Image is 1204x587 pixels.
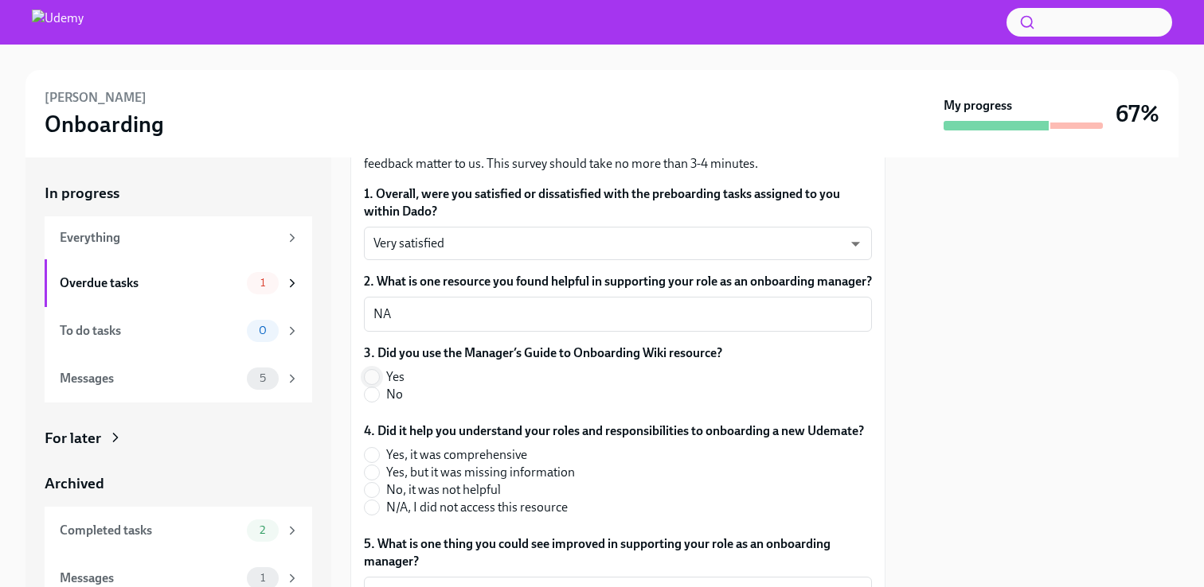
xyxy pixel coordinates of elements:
[386,386,403,403] span: No
[60,274,240,292] div: Overdue tasks
[373,305,862,324] textarea: NA
[251,277,275,289] span: 1
[386,499,568,516] span: N/A, I did not access this resource
[60,229,279,247] div: Everything
[45,355,312,402] a: Messages5
[32,10,84,35] img: Udemy
[249,325,276,336] span: 0
[45,110,164,138] h3: Onboarding
[944,97,1012,115] strong: My progress
[364,273,872,290] label: 2. What is one resource you found helpful in supporting your role as an onboarding manager?
[386,368,405,386] span: Yes
[60,522,240,539] div: Completed tasks
[45,89,147,107] h6: [PERSON_NAME]
[386,446,527,464] span: Yes, it was comprehensive
[364,185,872,220] label: 1. Overall, were you satisfied or dissatisfied with the preboarding tasks assigned to you within ...
[1116,99,1159,128] h3: 67%
[60,370,240,387] div: Messages
[45,216,312,259] a: Everything
[45,183,312,204] a: In progress
[45,473,312,494] a: Archived
[45,507,312,554] a: Completed tasks2
[60,570,240,587] div: Messages
[364,422,864,440] label: 4. Did it help you understand your roles and responsibilities to onboarding a new Udemate?
[386,481,501,499] span: No, it was not helpful
[45,307,312,355] a: To do tasks0
[60,322,240,340] div: To do tasks
[364,227,872,260] div: Very satisfied
[251,572,275,584] span: 1
[45,428,101,449] div: For later
[386,464,575,481] span: Yes, but it was missing information
[364,344,722,362] label: 3. Did you use the Manager’s Guide to Onboarding Wiki resource?
[364,535,872,570] label: 5. What is one thing you could see improved in supporting your role as an onboarding manager?
[250,524,275,536] span: 2
[250,372,276,384] span: 5
[45,428,312,449] a: For later
[45,259,312,307] a: Overdue tasks1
